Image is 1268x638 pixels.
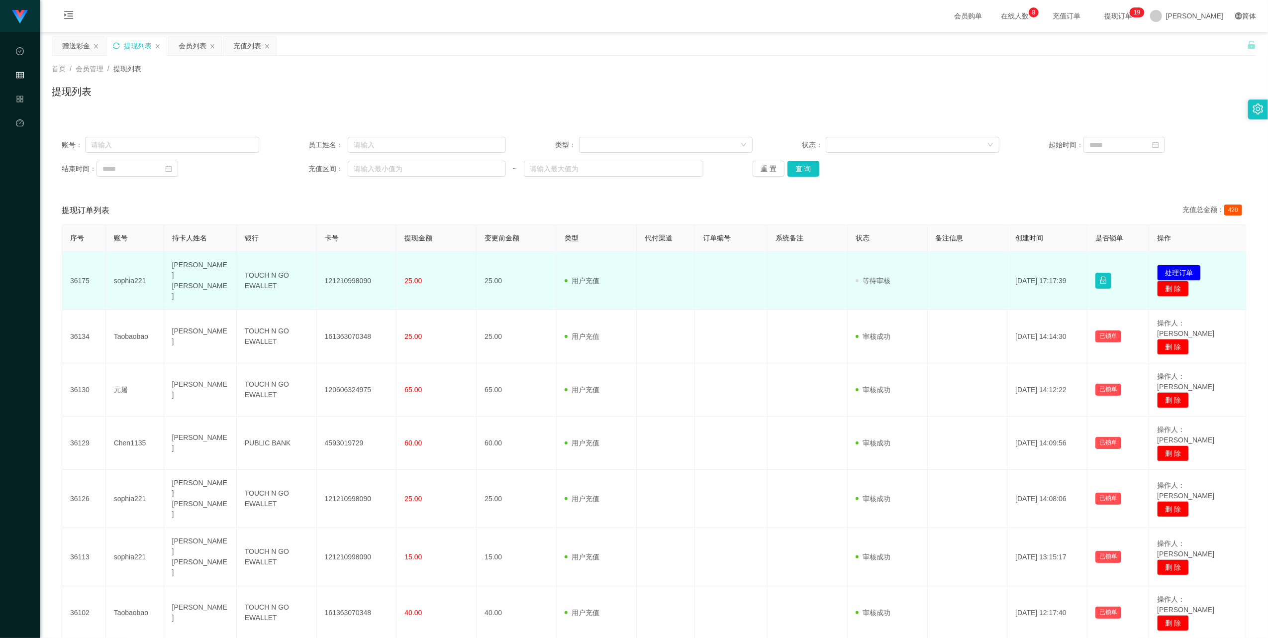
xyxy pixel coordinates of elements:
span: 提现订单 [1099,12,1137,19]
span: 首页 [52,65,66,73]
span: 是否锁单 [1095,234,1123,242]
span: 订单编号 [703,234,731,242]
span: 审核成功 [856,495,890,503]
span: 420 [1224,205,1242,215]
span: 数据中心 [16,48,24,136]
button: 重 置 [753,161,784,177]
span: 审核成功 [856,439,890,447]
td: [PERSON_NAME] [PERSON_NAME] [164,528,237,586]
i: 图标: global [1235,12,1242,19]
td: Chen1135 [106,417,164,470]
td: 36126 [62,470,106,528]
span: 产品管理 [16,96,24,184]
i: 图标: close [155,43,161,49]
td: 25.00 [477,252,557,310]
td: [DATE] 14:14:30 [1007,310,1087,363]
span: 用户充值 [565,609,599,617]
span: 结束时间： [62,164,97,174]
td: [PERSON_NAME] [164,363,237,417]
i: 图标: sync [113,42,120,49]
i: 图标: down [741,142,747,149]
button: 删 除 [1157,281,1189,297]
td: 36129 [62,417,106,470]
td: sophia221 [106,470,164,528]
td: [PERSON_NAME] [PERSON_NAME] [164,252,237,310]
sup: 8 [1029,7,1039,17]
span: 操作 [1157,234,1171,242]
span: 状态： [802,140,826,150]
div: 充值列表 [233,36,261,55]
span: 60.00 [404,439,422,447]
span: 用户充值 [565,332,599,340]
i: 图标: close [93,43,99,49]
span: 提现金额 [404,234,432,242]
td: 25.00 [477,310,557,363]
i: 图标: check-circle-o [16,43,24,63]
i: 图标: unlock [1247,40,1256,49]
span: 员工姓名： [308,140,348,150]
span: 用户充值 [565,553,599,561]
td: [DATE] 14:09:56 [1007,417,1087,470]
button: 已锁单 [1095,493,1121,505]
span: 25.00 [404,277,422,285]
button: 删 除 [1157,339,1189,355]
span: 审核成功 [856,609,890,617]
span: 代付渠道 [645,234,673,242]
td: [PERSON_NAME] [164,417,237,470]
span: 在线人数 [996,12,1034,19]
span: 审核成功 [856,332,890,340]
span: / [107,65,109,73]
td: 36130 [62,363,106,417]
td: sophia221 [106,252,164,310]
span: 用户充值 [565,386,599,394]
span: 会员管理 [16,72,24,160]
td: 121210998090 [317,252,397,310]
span: 持卡人姓名 [172,234,207,242]
td: PUBLIC BANK [237,417,317,470]
i: 图标: calendar [165,165,172,172]
span: 操作人：[PERSON_NAME] [1157,425,1214,444]
button: 删 除 [1157,445,1189,461]
input: 请输入最小值为 [348,161,506,177]
td: 25.00 [477,470,557,528]
span: 15.00 [404,553,422,561]
button: 已锁单 [1095,384,1121,396]
span: 审核成功 [856,386,890,394]
i: 图标: close [264,43,270,49]
span: 系统备注 [776,234,803,242]
i: 图标: menu-unfold [52,0,86,32]
span: 操作人：[PERSON_NAME] [1157,372,1214,391]
i: 图标: appstore-o [16,91,24,110]
span: 提现列表 [113,65,141,73]
button: 删 除 [1157,559,1189,575]
td: [DATE] 14:08:06 [1007,470,1087,528]
button: 删 除 [1157,392,1189,408]
i: 图标: calendar [1152,141,1159,148]
td: 元屠 [106,363,164,417]
span: 账号 [114,234,128,242]
span: 等待审核 [856,277,890,285]
td: [DATE] 17:17:39 [1007,252,1087,310]
span: 变更前金额 [485,234,519,242]
td: TOUCH N GO EWALLET [237,310,317,363]
td: 161363070348 [317,310,397,363]
a: 图标: dashboard平台首页 [16,113,24,214]
button: 已锁单 [1095,551,1121,563]
span: / [70,65,72,73]
td: TOUCH N GO EWALLET [237,470,317,528]
img: logo.9652507e.png [12,10,28,24]
span: 卡号 [325,234,339,242]
span: 备注信息 [936,234,964,242]
button: 已锁单 [1095,607,1121,619]
button: 删 除 [1157,615,1189,631]
p: 8 [1032,7,1036,17]
h1: 提现列表 [52,84,92,99]
i: 图标: down [987,142,993,149]
input: 请输入 [85,137,259,153]
span: 25.00 [404,332,422,340]
td: sophia221 [106,528,164,586]
span: 用户充值 [565,277,599,285]
td: 36134 [62,310,106,363]
td: [PERSON_NAME] [164,310,237,363]
td: 120606324975 [317,363,397,417]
